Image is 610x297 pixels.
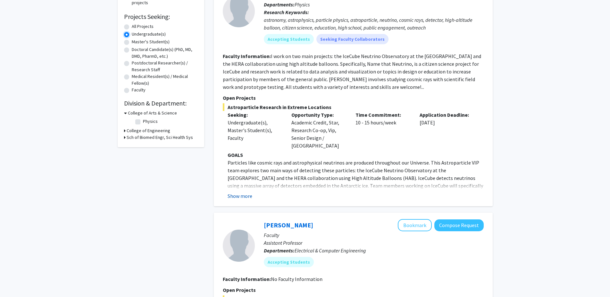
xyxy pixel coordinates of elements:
[132,87,146,93] label: Faculty
[223,53,271,59] b: Faculty Information:
[264,247,295,254] b: Departments:
[264,221,313,229] a: [PERSON_NAME]
[264,1,295,8] b: Departments:
[316,34,389,44] mat-chip: Seeking Faculty Collaborators
[132,31,166,38] label: Undergraduate(s)
[5,268,27,292] iframe: Chat
[124,99,198,107] h2: Division & Department:
[351,111,415,149] div: 10 - 15 hours/week
[228,192,252,200] button: Show more
[228,159,484,213] p: Particles like cosmic rays and astrophysical neutrinos are produced throughout our Universe. This...
[291,111,346,119] p: Opportunity Type:
[132,46,198,60] label: Doctoral Candidate(s) (PhD, MD, DMD, PharmD, etc.)
[264,9,309,15] b: Research Keywords:
[295,1,310,8] span: Physics
[223,276,271,282] b: Faculty Information:
[132,23,154,30] label: All Projects
[223,53,481,90] fg-read-more: I work on two main projects: the IceCube Neutrino Observatory at the [GEOGRAPHIC_DATA] and the HE...
[132,38,170,45] label: Master's Student(s)
[264,257,314,267] mat-chip: Accepting Students
[420,111,474,119] p: Application Deadline:
[398,219,432,231] button: Add Lifeng Zhou to Bookmarks
[223,103,484,111] span: Astroparticle Research in Extreme Locations
[271,276,322,282] span: No Faculty Information
[124,13,198,21] h2: Projects Seeking:
[132,73,198,87] label: Medical Resident(s) / Medical Fellow(s)
[223,94,484,102] p: Open Projects
[223,286,484,294] p: Open Projects
[264,34,314,44] mat-chip: Accepting Students
[355,111,410,119] p: Time Commitment:
[264,231,484,239] p: Faculty
[127,127,170,134] h3: College of Engineering
[264,16,484,31] div: astronomy, astrophysics, particle physics, astroparticle, neutrino, cosmic rays, detector, high-a...
[287,111,351,149] div: Academic Credit, Star, Research Co-op, Vip, Senior Design / [GEOGRAPHIC_DATA]
[264,239,484,247] p: Assistant Professor
[228,111,282,119] p: Seeking:
[228,152,243,158] strong: GOALS
[228,119,282,142] div: Undergraduate(s), Master's Student(s), Faculty
[127,134,193,141] h3: Sch of Biomed Engr, Sci Health Sys
[434,219,484,231] button: Compose Request to Lifeng Zhou
[143,118,158,125] label: Physics
[132,60,198,73] label: Postdoctoral Researcher(s) / Research Staff
[295,247,366,254] span: Electrical & Computer Engineering
[128,110,177,116] h3: College of Arts & Science
[415,111,479,149] div: [DATE]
